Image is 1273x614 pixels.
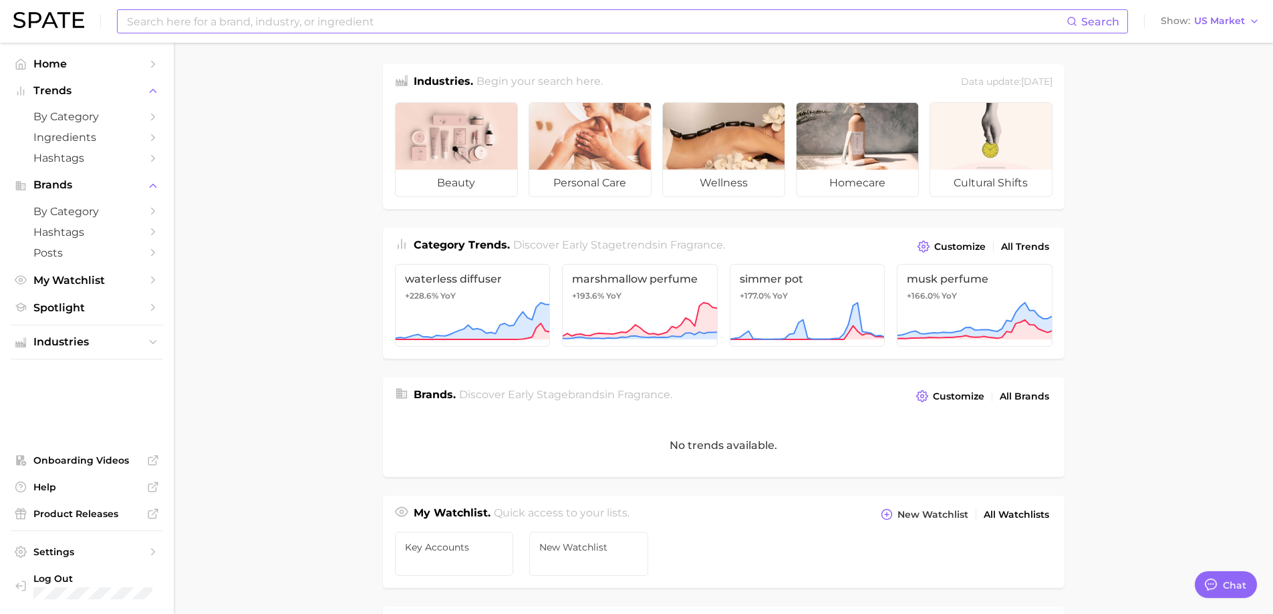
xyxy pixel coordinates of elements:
span: Home [33,57,140,70]
a: beauty [395,102,518,197]
span: Hashtags [33,152,140,164]
span: Customize [934,241,986,253]
span: fragrance [670,239,723,251]
span: YoY [942,291,957,301]
span: Brands . [414,388,456,401]
h1: My Watchlist. [414,505,490,524]
span: All Watchlists [984,509,1049,520]
span: Onboarding Videos [33,454,140,466]
img: SPATE [13,12,84,28]
a: personal care [529,102,652,197]
button: Industries [11,332,163,352]
span: +228.6% [405,291,438,301]
span: Trends [33,85,140,97]
a: Onboarding Videos [11,450,163,470]
a: My Watchlist [11,270,163,291]
a: cultural shifts [930,102,1052,197]
span: Show [1161,17,1190,25]
span: Help [33,481,140,493]
a: by Category [11,201,163,222]
span: simmer pot [740,273,875,285]
span: beauty [396,170,517,196]
span: US Market [1194,17,1245,25]
a: New Watchlist [529,532,648,576]
span: Discover Early Stage brands in . [459,388,672,401]
a: musk perfume+166.0% YoY [897,264,1052,347]
span: cultural shifts [930,170,1052,196]
a: homecare [796,102,919,197]
a: Settings [11,542,163,562]
a: Hashtags [11,148,163,168]
button: Customize [913,387,987,406]
span: waterless diffuser [405,273,541,285]
span: New Watchlist [539,542,638,553]
span: Settings [33,546,140,558]
a: Home [11,53,163,74]
span: Hashtags [33,226,140,239]
span: Product Releases [33,508,140,520]
h1: Industries. [414,73,473,92]
span: Search [1081,15,1119,28]
button: ShowUS Market [1157,13,1263,30]
button: Customize [914,237,988,256]
a: Spotlight [11,297,163,318]
a: Help [11,477,163,497]
span: All Brands [1000,391,1049,402]
a: Posts [11,243,163,263]
span: by Category [33,110,140,123]
div: Data update: [DATE] [961,73,1052,92]
span: Brands [33,179,140,191]
span: by Category [33,205,140,218]
span: +177.0% [740,291,770,301]
a: simmer pot+177.0% YoY [730,264,885,347]
span: Spotlight [33,301,140,314]
span: Industries [33,336,140,348]
span: YoY [440,291,456,301]
span: musk perfume [907,273,1042,285]
span: personal care [529,170,651,196]
span: Key Accounts [405,542,504,553]
span: Category Trends . [414,239,510,251]
span: New Watchlist [897,509,968,520]
div: No trends available. [383,414,1065,477]
span: Log Out [33,573,170,585]
span: marshmallow perfume [572,273,708,285]
a: Ingredients [11,127,163,148]
span: +193.6% [572,291,604,301]
span: homecare [797,170,918,196]
span: Customize [933,391,984,402]
span: YoY [606,291,621,301]
a: Log out. Currently logged in with e-mail laura.epstein@givaudan.com. [11,569,163,603]
span: Discover Early Stage trends in . [513,239,725,251]
h2: Quick access to your lists. [494,505,629,524]
span: My Watchlist [33,274,140,287]
span: +166.0% [907,291,940,301]
a: Product Releases [11,504,163,524]
span: YoY [772,291,788,301]
h2: Begin your search here. [476,73,603,92]
button: Brands [11,175,163,195]
a: Hashtags [11,222,163,243]
span: Posts [33,247,140,259]
input: Search here for a brand, industry, or ingredient [126,10,1067,33]
span: wellness [663,170,785,196]
span: fragrance [617,388,670,401]
a: All Trends [998,238,1052,256]
a: waterless diffuser+228.6% YoY [395,264,551,347]
a: All Watchlists [980,506,1052,524]
button: New Watchlist [877,505,971,524]
span: Ingredients [33,131,140,144]
a: Key Accounts [395,532,514,576]
a: wellness [662,102,785,197]
button: Trends [11,81,163,101]
a: marshmallow perfume+193.6% YoY [562,264,718,347]
a: All Brands [996,388,1052,406]
span: All Trends [1001,241,1049,253]
a: by Category [11,106,163,127]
